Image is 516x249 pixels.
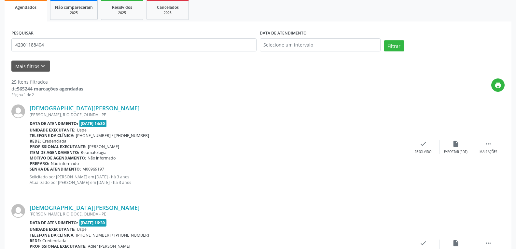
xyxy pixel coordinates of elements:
i: check [420,240,427,247]
b: Data de atendimento: [30,220,78,226]
i: print [495,82,502,89]
b: Data de atendimento: [30,121,78,126]
input: Selecione um intervalo [260,38,381,51]
label: PESQUISAR [11,28,34,38]
div: 25 itens filtrados [11,78,83,85]
span: [PHONE_NUMBER] / [PHONE_NUMBER] [76,133,149,138]
div: [PERSON_NAME], RIO DOCE, OLINDA - PE [30,112,407,118]
img: img [11,204,25,218]
strong: 565244 marcações agendadas [17,86,83,92]
span: Credenciada [42,138,66,144]
b: Preparo: [30,161,49,166]
div: 2025 [55,10,93,15]
div: [PERSON_NAME], RIO DOCE, OLINDA - PE [30,211,407,217]
i: insert_drive_file [452,240,459,247]
b: Profissional executante: [30,243,87,249]
div: Página 1 de 2 [11,92,83,98]
span: Uspe [77,227,87,232]
label: DATA DE ATENDIMENTO [260,28,307,38]
span: [DATE] 14:30 [79,120,107,127]
b: Item de agendamento: [30,150,79,155]
span: Não compareceram [55,5,93,10]
b: Telefone da clínica: [30,232,75,238]
b: Rede: [30,138,41,144]
span: Resolvidos [112,5,132,10]
i: insert_drive_file [452,140,459,147]
b: Unidade executante: [30,227,76,232]
button: Filtrar [384,40,404,51]
span: Reumatologia [81,150,106,155]
b: Unidade executante: [30,127,76,133]
span: Adler [PERSON_NAME] [88,243,130,249]
b: Senha de atendimento: [30,166,81,172]
a: [DEMOGRAPHIC_DATA][PERSON_NAME] [30,104,140,112]
div: Mais ações [480,150,497,154]
span: Não informado [51,161,79,166]
button: Mais filtroskeyboard_arrow_down [11,61,50,72]
div: Resolvido [415,150,431,154]
div: Exportar (PDF) [444,150,467,154]
i: keyboard_arrow_down [39,62,47,70]
div: de [11,85,83,92]
span: Uspe [77,127,87,133]
b: Rede: [30,238,41,243]
b: Profissional executante: [30,144,87,149]
a: [DEMOGRAPHIC_DATA][PERSON_NAME] [30,204,140,211]
img: img [11,104,25,118]
i:  [485,140,492,147]
span: Não informado [88,155,116,161]
span: Cancelados [157,5,179,10]
p: Solicitado por [PERSON_NAME] em [DATE] - há 3 anos Atualizado por [PERSON_NAME] em [DATE] - há 3 ... [30,174,407,185]
button: print [491,78,505,92]
div: 2025 [106,10,138,15]
span: Agendados [15,5,36,10]
span: [PHONE_NUMBER] / [PHONE_NUMBER] [76,232,149,238]
b: Motivo de agendamento: [30,155,86,161]
span: [DATE] 16:30 [79,219,107,227]
span: Credenciada [42,238,66,243]
span: [PERSON_NAME] [88,144,119,149]
i: check [420,140,427,147]
input: Nome, código do beneficiário ou CPF [11,38,257,51]
span: M00969197 [82,166,104,172]
i:  [485,240,492,247]
b: Telefone da clínica: [30,133,75,138]
div: 2025 [151,10,184,15]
